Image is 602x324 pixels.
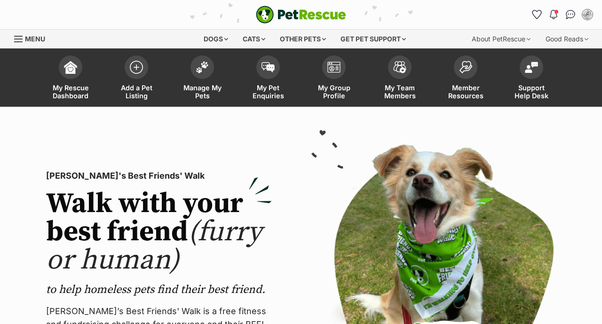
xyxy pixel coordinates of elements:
[583,10,592,19] img: Ellie Carey profile pic
[46,190,272,275] h2: Walk with your best friend
[130,61,143,74] img: add-pet-listing-icon-0afa8454b4691262ce3f59096e99ab1cd57d4a30225e0717b998d2c9b9846f56.svg
[550,10,557,19] img: notifications-46538b983faf8c2785f20acdc204bb7945ddae34d4c08c2a6579f10ce5e182be.svg
[247,84,289,100] span: My Pet Enquiries
[256,6,346,24] a: PetRescue
[334,30,412,48] div: Get pet support
[393,61,406,73] img: team-members-icon-5396bd8760b3fe7c0b43da4ab00e1e3bb1a5d9ba89233759b79545d2d3fc5d0d.svg
[181,84,223,100] span: Manage My Pets
[499,51,564,107] a: Support Help Desk
[115,84,158,100] span: Add a Pet Listing
[580,7,595,22] button: My account
[444,84,487,100] span: Member Resources
[46,214,262,278] span: (furry or human)
[103,51,169,107] a: Add a Pet Listing
[197,30,235,48] div: Dogs
[539,30,595,48] div: Good Reads
[14,30,52,47] a: Menu
[196,61,209,73] img: manage-my-pets-icon-02211641906a0b7f246fdf0571729dbe1e7629f14944591b6c1af311fb30b64b.svg
[379,84,421,100] span: My Team Members
[273,30,333,48] div: Other pets
[261,62,275,72] img: pet-enquiries-icon-7e3ad2cf08bfb03b45e93fb7055b45f3efa6380592205ae92323e6603595dc1f.svg
[546,7,561,22] button: Notifications
[38,51,103,107] a: My Rescue Dashboard
[327,62,341,73] img: group-profile-icon-3fa3cf56718a62981997c0bc7e787c4b2cf8bcc04b72c1350f741eb67cf2f40e.svg
[25,35,45,43] span: Menu
[433,51,499,107] a: Member Resources
[313,84,355,100] span: My Group Profile
[64,61,77,74] img: dashboard-icon-eb2f2d2d3e046f16d808141f083e7271f6b2e854fb5c12c21221c1fb7104beca.svg
[529,7,544,22] a: Favourites
[566,10,576,19] img: chat-41dd97257d64d25036548639549fe6c8038ab92f7586957e7f3b1b290dea8141.svg
[529,7,595,22] ul: Account quick links
[49,84,92,100] span: My Rescue Dashboard
[235,51,301,107] a: My Pet Enquiries
[301,51,367,107] a: My Group Profile
[169,51,235,107] a: Manage My Pets
[525,62,538,73] img: help-desk-icon-fdf02630f3aa405de69fd3d07c3f3aa587a6932b1a1747fa1d2bba05be0121f9.svg
[236,30,272,48] div: Cats
[256,6,346,24] img: logo-e224e6f780fb5917bec1dbf3a21bbac754714ae5b6737aabdf751b685950b380.svg
[46,169,272,182] p: [PERSON_NAME]'s Best Friends' Walk
[563,7,578,22] a: Conversations
[465,30,537,48] div: About PetRescue
[367,51,433,107] a: My Team Members
[46,282,272,297] p: to help homeless pets find their best friend.
[510,84,553,100] span: Support Help Desk
[459,61,472,73] img: member-resources-icon-8e73f808a243e03378d46382f2149f9095a855e16c252ad45f914b54edf8863c.svg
